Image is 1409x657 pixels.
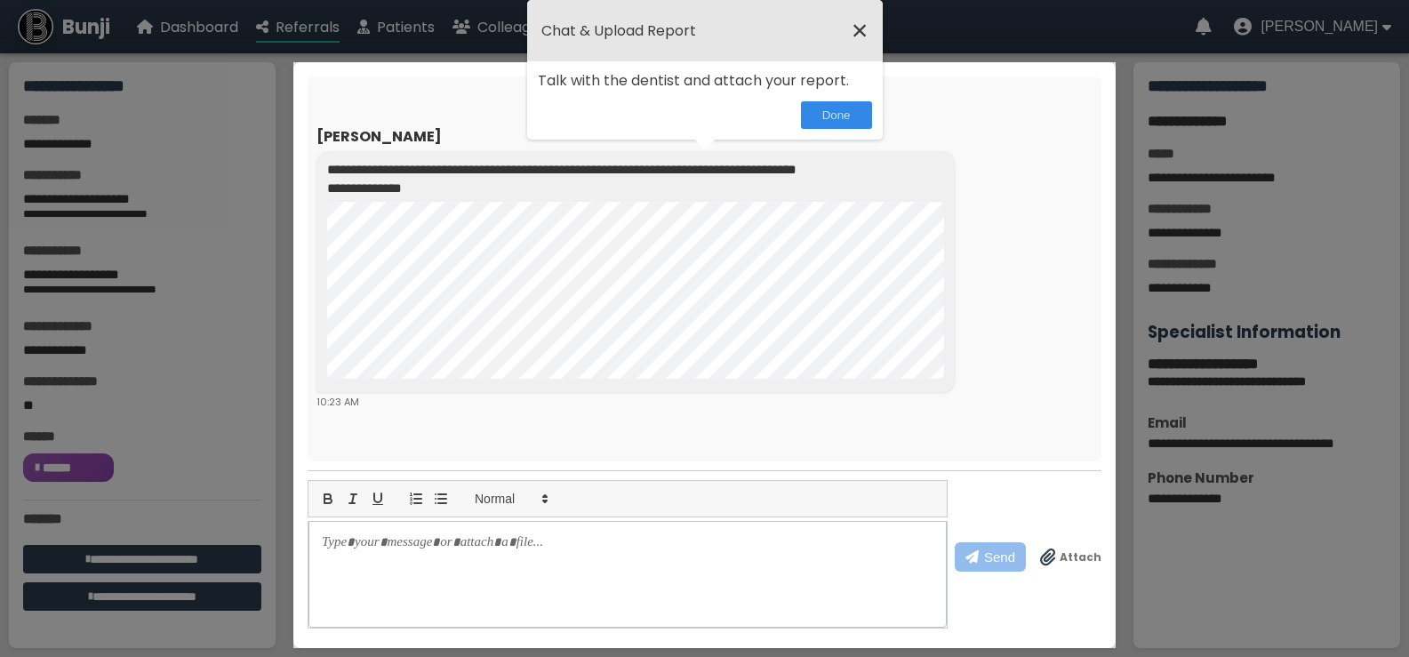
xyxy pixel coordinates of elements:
[527,61,883,101] div: Talk with the dentist and attach your report.
[1060,549,1101,565] span: Attach
[316,395,359,409] span: 10:23 AM
[340,488,365,509] button: italic
[316,488,340,509] button: bold
[1040,549,1101,566] label: Drag & drop files anywhere to attach
[852,14,869,47] button: Close Tour
[541,17,852,45] h3: Chat & Upload Report
[316,125,1087,148] div: [PERSON_NAME]
[365,488,390,509] button: underline
[316,94,1087,116] div: [DATE]
[428,488,453,509] button: list: bullet
[852,14,869,46] span: ×
[955,542,1026,572] button: Send
[404,488,428,509] button: list: ordered
[984,549,1015,565] span: Send
[801,101,872,129] button: Done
